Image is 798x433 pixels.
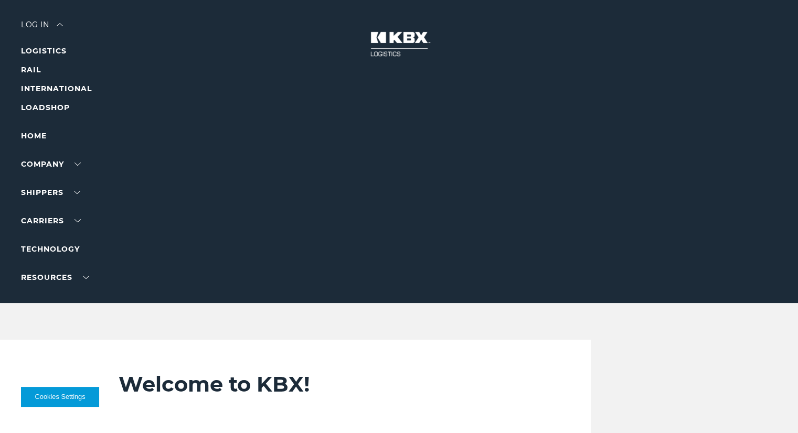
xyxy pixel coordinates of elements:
[21,387,99,407] button: Cookies Settings
[21,21,63,36] div: Log in
[21,84,92,93] a: INTERNATIONAL
[21,159,81,169] a: Company
[746,383,798,433] iframe: Chat Widget
[21,131,47,140] a: Home
[21,46,67,56] a: LOGISTICS
[21,216,81,225] a: Carriers
[21,244,80,254] a: Technology
[57,23,63,26] img: arrow
[21,273,89,282] a: RESOURCES
[21,103,70,112] a: LOADSHOP
[21,65,41,74] a: RAIL
[119,371,549,397] h2: Welcome to KBX!
[360,21,439,67] img: kbx logo
[21,188,80,197] a: SHIPPERS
